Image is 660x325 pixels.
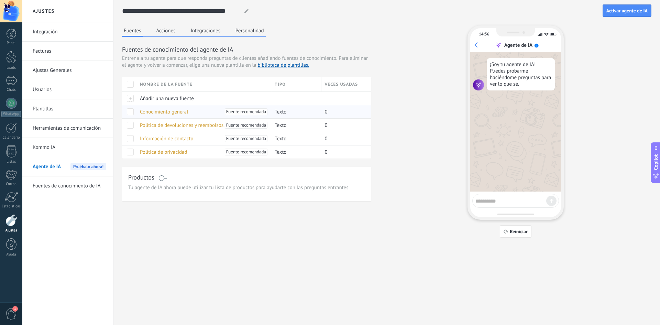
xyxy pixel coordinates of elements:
[271,145,318,159] div: Texto
[500,225,531,238] button: Reiniciar
[1,182,21,186] div: Correo
[226,149,266,155] span: Fuente recomendada
[275,109,286,115] span: Texto
[321,145,366,159] div: 0
[603,4,651,17] button: Activar agente de IA
[234,25,266,36] button: Personalidad
[226,122,266,129] span: Fuente recomendada
[487,58,555,90] div: ¡Soy tu agente de IA! Puedes probarme haciéndome preguntas para ver lo que sé.
[33,157,106,176] a: Agente de IAPruébalo ahora!
[122,25,143,37] button: Fuentes
[1,136,21,140] div: Calendario
[122,55,337,62] span: Entrena a tu agente para que responda preguntas de clientes añadiendo fuentes de conocimiento.
[22,22,113,42] li: Integración
[33,138,106,157] a: Kommo IA
[325,149,328,155] span: 0
[1,228,21,233] div: Ajustes
[155,25,177,36] button: Acciones
[22,157,113,176] li: Agente de IA
[22,42,113,61] li: Facturas
[33,42,106,61] a: Facturas
[22,80,113,99] li: Usuarios
[510,229,528,234] span: Reiniciar
[271,105,318,118] div: Texto
[325,136,328,142] span: 0
[275,136,286,142] span: Texto
[136,119,268,132] div: Política de devoluciones y reembolsos.
[22,138,113,157] li: Kommo IA
[271,132,318,145] div: Texto
[1,88,21,92] div: Chats
[140,136,194,142] span: Información de contacto
[189,25,222,36] button: Integraciones
[652,154,659,170] span: Copilot
[275,149,286,155] span: Texto
[33,22,106,42] a: Integración
[140,109,188,115] span: Conocimiento general
[22,119,113,138] li: Herramientas de comunicación
[275,122,286,129] span: Texto
[22,61,113,80] li: Ajustes Generales
[70,163,106,170] span: Pruébalo ahora!
[1,252,21,257] div: Ayuda
[321,77,372,91] div: Veces usadas
[140,122,224,129] span: Política de devoluciones y reembolsos.
[136,132,268,145] div: Información de contacto
[321,132,366,145] div: 0
[140,149,187,155] span: Política de privacidad
[325,109,328,115] span: 0
[321,105,366,118] div: 0
[122,45,371,54] h3: Fuentes de conocimiento del agente de IA
[33,157,61,176] span: Agente de IA
[33,99,106,119] a: Plantillas
[1,66,21,70] div: Leads
[321,119,366,132] div: 0
[606,8,648,13] span: Activar agente de IA
[1,41,21,45] div: Panel
[271,77,321,91] div: Tipo
[128,184,365,191] span: Tu agente de IA ahora puede utilizar tu lista de productos para ayudarte con las preguntas entran...
[473,79,484,90] img: agent icon
[479,32,489,37] div: 14:56
[22,176,113,195] li: Fuentes de conocimiento de IA
[271,119,318,132] div: Texto
[22,99,113,119] li: Plantillas
[136,105,268,118] div: Conocimiento general
[1,160,21,164] div: Listas
[33,61,106,80] a: Ajustes Generales
[136,77,271,91] div: Nombre de la fuente
[1,204,21,209] div: Estadísticas
[12,306,18,312] span: 1
[128,173,154,182] h3: Productos
[257,62,309,68] a: biblioteca de plantillas.
[226,108,266,115] span: Fuente recomendada
[226,135,266,142] span: Fuente recomendada
[122,55,368,68] span: Para eliminar el agente y volver a comenzar, elige una nueva plantilla en la
[1,111,21,117] div: WhatsApp
[140,95,194,102] span: Añadir una nueva fuente
[136,145,268,159] div: Política de privacidad
[33,176,106,196] a: Fuentes de conocimiento de IA
[325,122,328,129] span: 0
[33,119,106,138] a: Herramientas de comunicación
[33,80,106,99] a: Usuarios
[504,42,532,48] div: Agente de IA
